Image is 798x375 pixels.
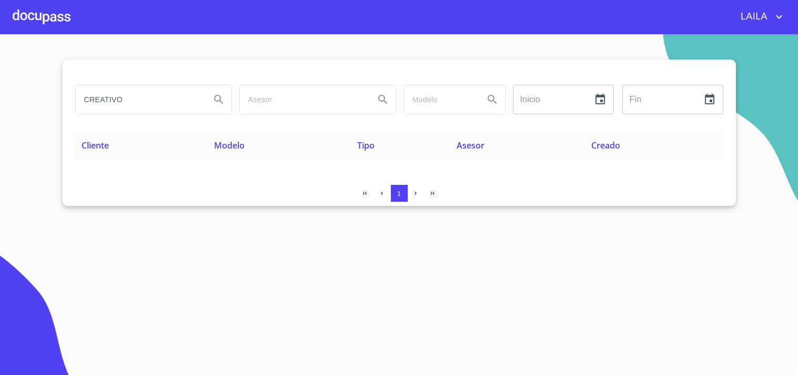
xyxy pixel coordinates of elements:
[82,140,109,151] span: Cliente
[480,87,505,112] button: Search
[76,85,202,114] input: search
[591,140,620,151] span: Creado
[357,140,375,151] span: Tipo
[214,140,245,151] span: Modelo
[733,8,785,25] button: account of current user
[370,87,396,112] button: Search
[457,140,484,151] span: Asesor
[733,8,773,25] span: LAILA
[240,85,366,114] input: search
[391,185,408,202] button: 1
[404,85,476,114] input: search
[397,190,401,198] span: 1
[206,87,231,112] button: Search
